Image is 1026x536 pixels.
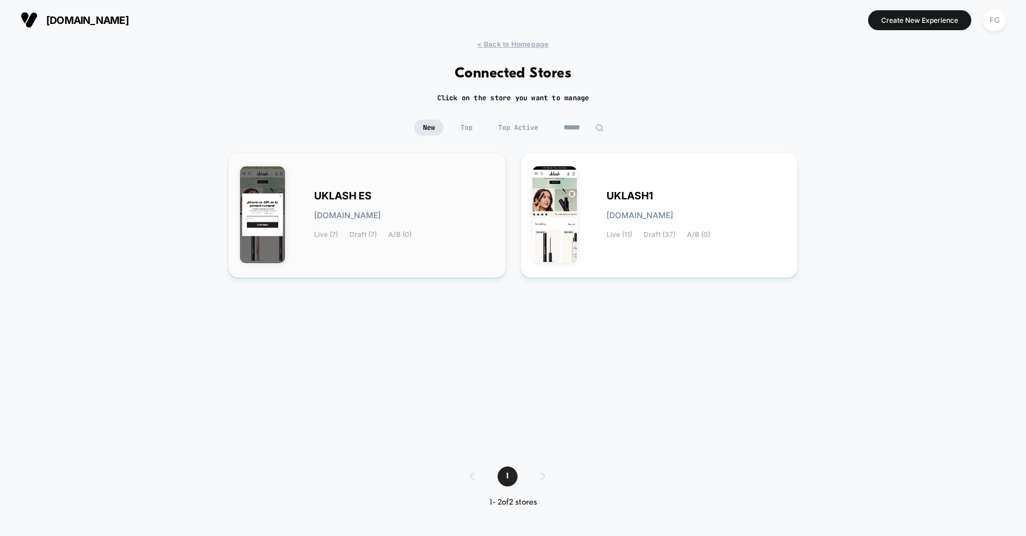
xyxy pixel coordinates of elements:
button: FG [980,9,1009,32]
div: 1 - 2 of 2 stores [458,498,568,508]
button: [DOMAIN_NAME] [17,11,132,29]
img: UKLASH1 [532,166,577,263]
span: UKLASH1 [606,192,653,200]
span: Top [452,120,481,136]
span: Draft (37) [644,231,675,239]
span: UKLASH ES [314,192,372,200]
span: New [414,120,443,136]
span: < Back to Homepage [477,40,548,48]
h1: Connected Stores [455,66,572,82]
span: 1 [498,467,518,486]
span: Top Active [490,120,547,136]
img: Visually logo [21,11,38,28]
div: FG [983,9,1005,31]
span: [DOMAIN_NAME] [46,14,129,26]
img: edit [595,124,604,132]
h2: Click on the store you want to manage [437,93,589,103]
button: Create New Experience [868,10,971,30]
span: A/B (0) [388,231,412,239]
span: A/B (0) [687,231,710,239]
span: Live (7) [314,231,338,239]
span: [DOMAIN_NAME] [314,211,381,219]
img: UKLASH_ES [240,166,285,263]
span: Live (11) [606,231,632,239]
span: Draft (7) [349,231,377,239]
span: [DOMAIN_NAME] [606,211,673,219]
